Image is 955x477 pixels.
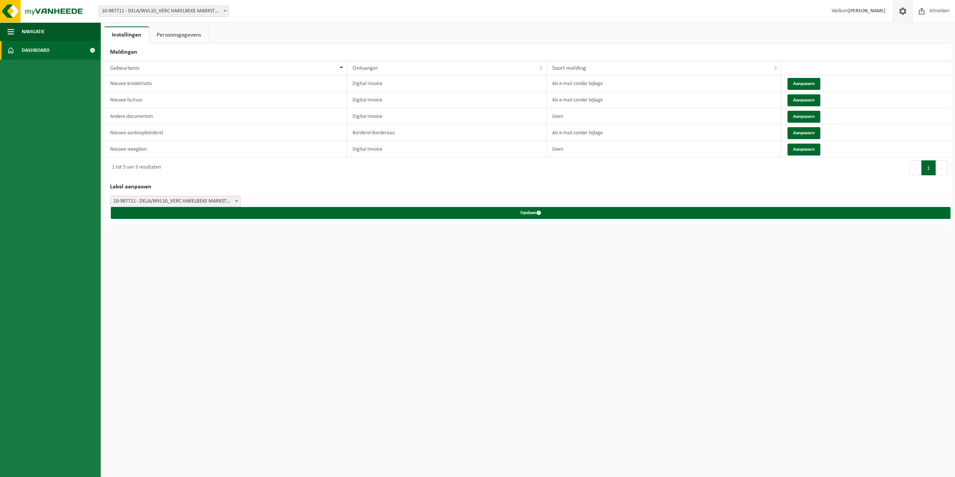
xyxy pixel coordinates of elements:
td: Digital Invoice [347,141,547,157]
td: Digital Invoice [347,92,547,108]
button: Aanpassen [788,111,820,123]
span: Gebeurtenis [110,65,140,71]
button: Aanpassen [788,78,820,90]
a: Instellingen [104,26,149,44]
span: Ontvanger [353,65,378,71]
td: Als e-mail zonder bijlage [547,92,781,108]
td: Andere documenten [104,108,347,125]
h2: Label aanpassen [104,178,951,196]
td: Als e-mail zonder bijlage [547,75,781,92]
button: Aanpassen [788,127,820,139]
button: Next [936,160,948,175]
div: 1 tot 5 van 5 resultaten [108,161,161,175]
td: Digital Invoice [347,108,547,125]
button: Aanpassen [788,144,820,156]
span: 10-987711 - DELA/WVL10_VERC HARELBEKE MARKSTRAAT - HARELBEKE [99,6,229,16]
button: Aanpassen [788,94,820,106]
button: Opslaan [111,207,951,219]
td: Borderel-Bordereau [347,125,547,141]
strong: [PERSON_NAME] [848,8,886,14]
button: Previous [909,160,921,175]
span: 10-987711 - DELA/WVL10_VERC HARELBEKE MARKSTRAAT - HARELBEKE [110,196,240,207]
td: Digital Invoice [347,75,547,92]
a: Persoonsgegevens [149,26,209,44]
button: 1 [921,160,936,175]
td: Als e-mail zonder bijlage [547,125,781,141]
td: Nieuwe kredietnota [104,75,347,92]
span: Dashboard [22,41,50,60]
td: Nieuwe aankoopborderel [104,125,347,141]
span: 10-987711 - DELA/WVL10_VERC HARELBEKE MARKSTRAAT - HARELBEKE [110,196,241,207]
td: Geen [547,108,781,125]
span: 10-987711 - DELA/WVL10_VERC HARELBEKE MARKSTRAAT - HARELBEKE [98,6,229,17]
span: Soort melding [552,65,586,71]
td: Nieuwe factuur [104,92,347,108]
span: Navigatie [22,22,45,41]
h2: Meldingen [104,44,951,61]
td: Geen [547,141,781,157]
td: Nieuwe weegbon [104,141,347,157]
